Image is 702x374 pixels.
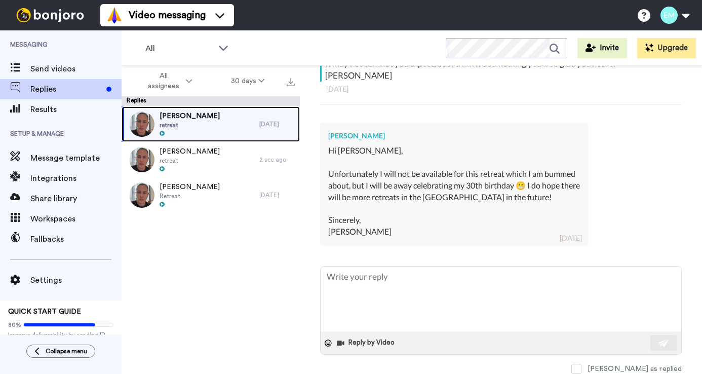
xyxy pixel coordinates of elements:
a: [PERSON_NAME]retreat[DATE] [122,106,300,142]
span: 80% [8,321,21,329]
span: [PERSON_NAME] [160,182,220,192]
span: Message template [30,152,122,164]
span: All assignees [143,71,184,91]
button: Upgrade [637,38,696,58]
img: 75d13e16-5024-4d33-bda8-8c2e8dca26a4-thumb.jpg [129,182,154,208]
span: Send videos [30,63,122,75]
span: [PERSON_NAME] [160,111,220,121]
div: [DATE] [259,120,295,128]
span: Replies [30,83,102,95]
div: [PERSON_NAME] [328,131,580,141]
span: All [145,43,213,55]
a: [PERSON_NAME]retreat2 sec ago [122,142,300,177]
span: [PERSON_NAME] [160,146,220,157]
div: Hi [PERSON_NAME], Unfortunately I will not be available for this retreat which I am bummed about,... [328,145,580,238]
span: retreat [160,157,220,165]
span: Retreat [160,192,220,200]
img: vm-color.svg [106,7,123,23]
button: Reply by Video [336,335,398,351]
span: Settings [30,274,122,286]
div: [DATE] [259,191,295,199]
img: bj-logo-header-white.svg [12,8,88,22]
span: Results [30,103,122,116]
div: 2 sec ago [259,156,295,164]
span: Integrations [30,172,122,184]
button: Export all results that match these filters now. [284,73,298,89]
img: send-white.svg [658,339,670,347]
div: Replies [122,96,300,106]
span: Video messaging [129,8,206,22]
button: All assignees [124,67,212,95]
div: [DATE] [326,84,676,94]
div: [DATE] [560,233,582,243]
div: [PERSON_NAME] as replied [588,364,682,374]
button: 30 days [212,72,284,90]
span: Workspaces [30,213,122,225]
img: 5cbcf37f-c72a-4bf5-8dbe-94421f793fe1-thumb.jpg [129,147,154,172]
button: Invite [577,38,627,58]
span: QUICK START GUIDE [8,308,81,315]
span: Share library [30,193,122,205]
span: Improve deliverability by sending [PERSON_NAME]’s from your own email [8,331,113,339]
span: Fallbacks [30,233,122,245]
button: Collapse menu [26,345,95,358]
img: export.svg [287,78,295,86]
span: Collapse menu [46,347,87,355]
img: b74715ee-89de-4172-a961-d1bec8569eb9-thumb.jpg [129,111,154,137]
span: retreat [160,121,220,129]
a: [PERSON_NAME]Retreat[DATE] [122,177,300,213]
